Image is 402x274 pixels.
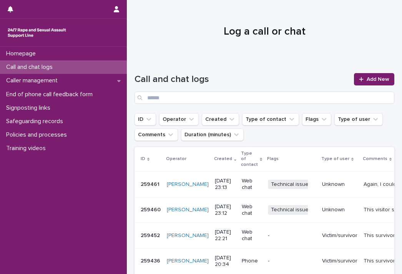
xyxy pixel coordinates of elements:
[215,204,236,217] p: [DATE] 23:12
[3,63,59,71] p: Call and chat logs
[135,113,156,125] button: ID
[167,232,209,239] a: [PERSON_NAME]
[242,229,261,242] p: Web chat
[141,155,145,163] p: ID
[135,74,349,85] h1: Call and chat logs
[322,232,357,239] p: Victim/survivor
[322,258,357,264] p: Victim/survivor
[215,178,236,191] p: [DATE] 23:13
[334,113,383,125] button: Type of user
[302,113,331,125] button: Flags
[268,258,316,264] p: -
[3,91,99,98] p: End of phone call feedback form
[241,149,258,169] p: Type of contact
[202,113,239,125] button: Created
[167,181,209,188] a: [PERSON_NAME]
[363,155,387,163] p: Comments
[135,129,178,141] button: Comments
[141,205,162,213] p: 259460
[267,155,279,163] p: Flags
[268,232,316,239] p: -
[159,113,199,125] button: Operator
[321,155,349,163] p: Type of user
[181,129,244,141] button: Duration (minutes)
[167,258,209,264] a: [PERSON_NAME]
[141,231,161,239] p: 259452
[135,25,394,38] h1: Log a call or chat
[215,255,236,268] p: [DATE] 20:34
[215,229,236,242] p: [DATE] 22:21
[3,77,64,84] p: Caller management
[242,178,261,191] p: Web chat
[354,73,394,85] a: Add New
[3,145,52,152] p: Training videos
[242,258,261,264] p: Phone
[242,204,261,217] p: Web chat
[141,256,162,264] p: 259436
[268,205,337,215] span: Technical issue - webchat
[135,92,394,104] input: Search
[268,180,337,189] span: Technical issue - webchat
[367,77,389,82] span: Add New
[3,104,56,112] p: Signposting links
[6,25,68,40] img: rhQMoQhaT3yELyF149Cw
[3,50,42,57] p: Homepage
[3,131,73,139] p: Policies and processes
[322,207,357,213] p: Unknown
[242,113,299,125] button: Type of contact
[166,155,186,163] p: Operator
[141,180,161,188] p: 259461
[3,118,69,125] p: Safeguarding records
[167,207,209,213] a: [PERSON_NAME]
[214,155,232,163] p: Created
[322,181,357,188] p: Unknown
